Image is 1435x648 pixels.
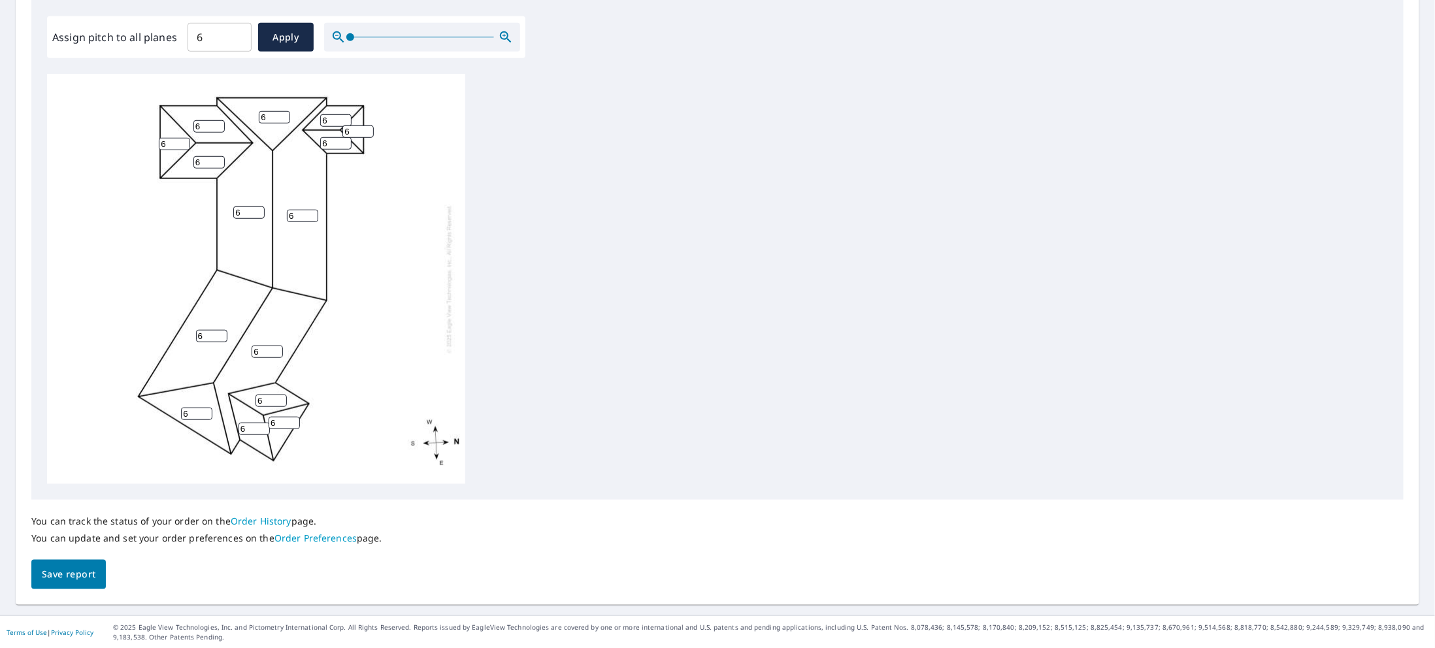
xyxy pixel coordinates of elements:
[7,628,93,636] p: |
[31,515,382,527] p: You can track the status of your order on the page.
[188,19,252,56] input: 00.0
[231,515,291,527] a: Order History
[52,29,177,45] label: Assign pitch to all planes
[7,628,47,637] a: Terms of Use
[31,560,106,589] button: Save report
[42,566,95,583] span: Save report
[31,532,382,544] p: You can update and set your order preferences on the page.
[113,623,1428,642] p: © 2025 Eagle View Technologies, Inc. and Pictometry International Corp. All Rights Reserved. Repo...
[274,532,357,544] a: Order Preferences
[269,29,303,46] span: Apply
[51,628,93,637] a: Privacy Policy
[258,23,314,52] button: Apply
